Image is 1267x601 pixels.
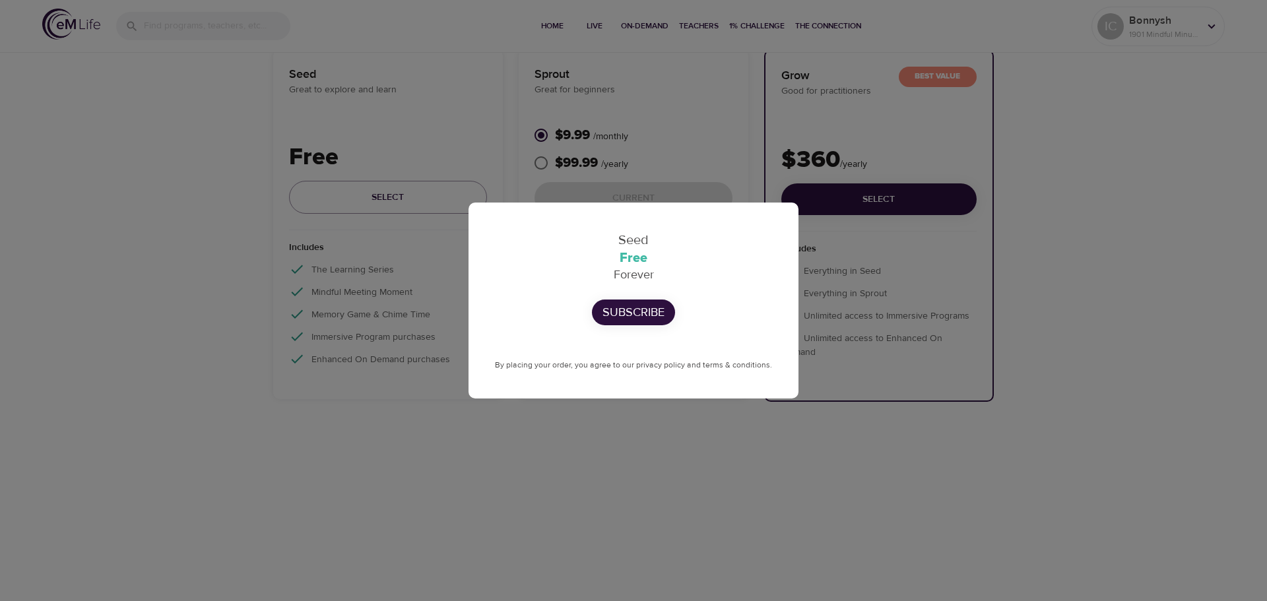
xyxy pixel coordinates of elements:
p: Forever [495,266,772,284]
p: Subscribe [602,303,665,321]
button: Subscribe [592,300,675,325]
span: By placing your order, you agree to our privacy policy and terms & conditions. [495,360,772,370]
h3: Free [495,251,772,266]
span: Seed [618,232,649,248]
